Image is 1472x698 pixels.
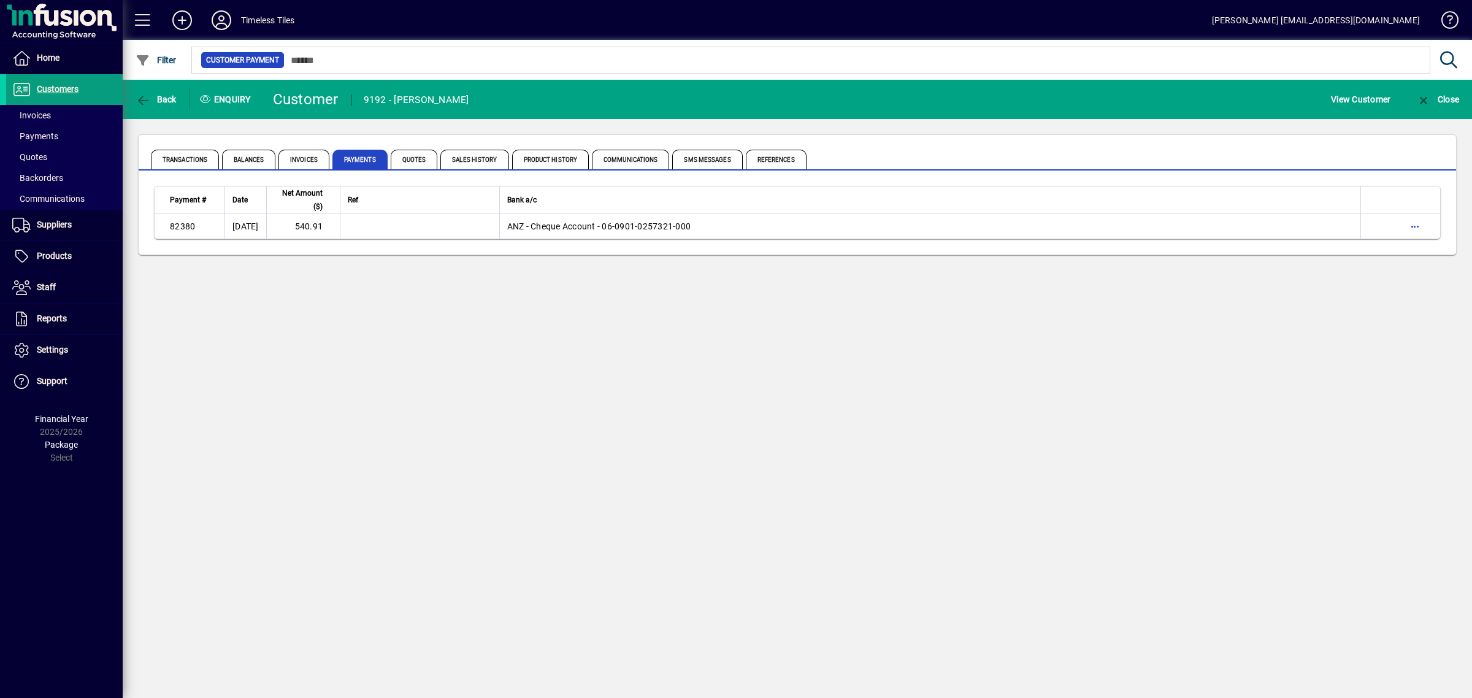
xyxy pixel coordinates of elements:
div: Ref [348,193,492,207]
button: Add [163,9,202,31]
a: Backorders [6,167,123,188]
span: Package [45,440,78,450]
app-page-header-button: Close enquiry [1403,88,1472,110]
span: Filter [136,55,177,65]
span: Back [136,94,177,104]
button: Back [132,88,180,110]
a: Settings [6,335,123,366]
div: Timeless Tiles [241,10,294,30]
a: Payments [6,126,123,147]
button: More options [1405,217,1425,236]
span: Quotes [391,150,438,169]
span: Bank a/c [507,193,537,207]
span: Financial Year [35,414,88,424]
a: Staff [6,272,123,303]
a: Products [6,241,123,272]
div: Customer [273,90,339,109]
span: Quotes [12,152,47,162]
div: Enquiry [190,90,264,109]
span: Customer Payment [206,54,279,66]
span: Support [37,376,67,386]
span: Suppliers [37,220,72,229]
a: Home [6,43,123,74]
button: Close [1413,88,1462,110]
span: Products [37,251,72,261]
span: Payments [12,131,58,141]
span: Settings [37,345,68,355]
a: Knowledge Base [1432,2,1457,42]
span: Close [1416,94,1459,104]
td: [DATE] [224,214,266,239]
span: Customers [37,84,79,94]
span: Ref [348,193,358,207]
span: References [746,150,807,169]
span: Staff [37,282,56,292]
span: Communications [592,150,669,169]
td: 540.91 [266,214,340,239]
span: Transactions [151,150,219,169]
span: Net Amount ($) [274,186,323,213]
a: Communications [6,188,123,209]
app-page-header-button: Back [123,88,190,110]
button: View Customer [1328,88,1393,110]
span: SMS Messages [672,150,742,169]
a: Reports [6,304,123,334]
a: Support [6,366,123,397]
span: Invoices [12,110,51,120]
span: Payment # [170,193,206,207]
span: Backorders [12,173,63,183]
div: Payment # [170,193,217,207]
span: Invoices [278,150,329,169]
span: Reports [37,313,67,323]
span: Product History [512,150,589,169]
div: Net Amount ($) [274,186,334,213]
span: Payments [332,150,388,169]
div: 9192 - [PERSON_NAME] [364,90,469,110]
a: Invoices [6,105,123,126]
div: Bank a/c [507,193,1353,207]
span: ANZ - Cheque Account - 06-0901-0257321-000 [507,221,691,231]
span: View Customer [1331,90,1390,109]
a: Quotes [6,147,123,167]
div: [PERSON_NAME] [EMAIL_ADDRESS][DOMAIN_NAME] [1212,10,1420,30]
div: Date [232,193,259,207]
span: Balances [222,150,275,169]
button: Filter [132,49,180,71]
span: Date [232,193,248,207]
span: Sales History [440,150,508,169]
span: Communications [12,194,85,204]
a: Suppliers [6,210,123,240]
span: Home [37,53,59,63]
span: 82380 [170,221,195,231]
button: Profile [202,9,241,31]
